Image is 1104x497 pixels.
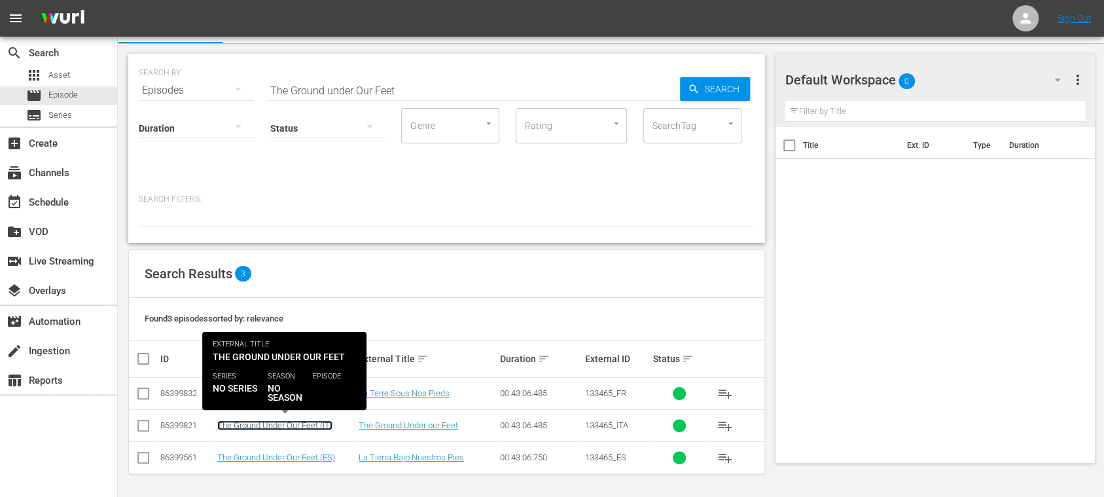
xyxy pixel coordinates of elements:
[217,452,335,462] a: The Ground Under Our Feet (ES)
[26,107,42,123] span: Series
[217,420,332,430] a: The Ground Under Our Feet (IT)
[1001,127,1079,164] th: Duration
[48,88,78,101] span: Episode
[359,452,464,462] a: La Tierra Bajo Nuestros Pies
[217,388,335,398] a: The Ground Under Our Feet (FR)
[145,314,283,323] span: Found 3 episodes sorted by: relevance
[274,353,285,365] span: sort
[26,88,42,103] span: Episode
[359,420,458,430] a: The Ground Under our Feet
[965,127,1001,164] th: Type
[717,450,733,466] span: playlist_add
[235,266,251,282] span: 3
[26,67,42,83] span: Asset
[7,314,22,329] span: Automation
[700,77,750,101] span: Search
[899,67,915,95] span: 0
[585,420,628,430] span: 133465_ITA
[7,224,22,240] span: VOD
[585,354,649,364] div: External ID
[500,452,581,462] div: 00:43:06.750
[217,351,355,367] div: Internal Title
[7,45,22,61] span: Search
[7,373,22,388] span: Reports
[7,165,22,181] span: Channels
[610,117,622,130] button: Open
[139,194,755,205] p: Search Filters:
[538,353,550,365] span: sort
[899,127,965,164] th: Ext. ID
[682,353,694,365] span: sort
[717,418,733,433] span: playlist_add
[680,77,750,101] button: Search
[48,109,72,122] span: Series
[803,127,900,164] th: Title
[585,388,626,398] span: 133465_FR
[7,136,22,151] span: Create
[1058,13,1092,24] a: Sign Out
[709,378,741,409] button: playlist_add
[785,62,1074,98] div: Default Workspace
[7,283,22,299] span: Overlays
[1069,64,1085,96] button: more_vert
[48,69,70,82] span: Asset
[160,420,213,430] div: 86399821
[724,117,737,130] button: Open
[31,3,94,34] img: ans4CAIJ8jUAAAAAAAAAAAAAAAAAAAAAAAAgQb4GAAAAAAAAAAAAAAAAAAAAAAAAJMjXAAAAAAAAAAAAAAAAAAAAAAAAgAT5G...
[417,353,429,365] span: sort
[500,388,581,398] div: 00:43:06.485
[709,410,741,441] button: playlist_add
[500,351,581,367] div: Duration
[145,266,232,282] span: Search Results
[359,351,496,367] div: External Title
[7,253,22,269] span: Live Streaming
[717,386,733,401] span: playlist_add
[359,388,450,398] a: La Terre Sous Nos Pieds
[139,72,254,109] div: Episodes
[500,420,581,430] div: 00:43:06.485
[7,194,22,210] span: Schedule
[482,117,495,130] button: Open
[160,452,213,462] div: 86399561
[709,442,741,473] button: playlist_add
[653,351,706,367] div: Status
[7,343,22,359] span: Ingestion
[160,354,213,364] div: ID
[160,388,213,398] div: 86399832
[1069,72,1085,88] span: more_vert
[585,452,626,462] span: 133465_ES
[8,10,24,26] span: menu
